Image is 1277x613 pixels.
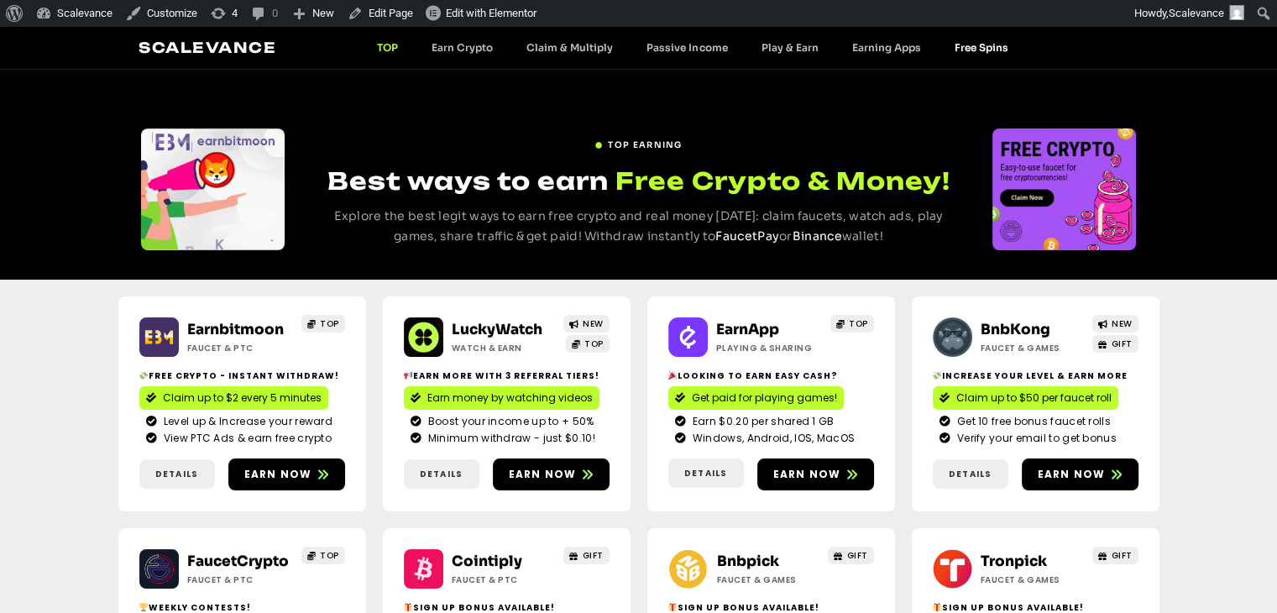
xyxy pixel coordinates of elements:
[953,431,1117,446] span: Verify your email to get bonus
[668,386,844,410] a: Get paid for playing games!
[160,414,332,429] span: Level up & Increase your reward
[493,458,610,490] a: Earn now
[716,574,821,586] h2: Faucet & Games
[139,369,345,382] h2: Free crypto - Instant withdraw!
[793,228,842,244] a: Binance
[452,321,542,338] a: LuckyWatch
[688,431,855,446] span: Windows, Android, IOS, MacOS
[744,41,835,54] a: Play & Earn
[316,207,961,247] p: Explore the best legit ways to earn free crypto and real money [DATE]: claim faucets, watch ads, ...
[773,467,841,482] span: Earn now
[139,386,328,410] a: Claim up to $2 every 5 minutes
[608,139,682,151] span: TOP EARNING
[327,166,608,196] span: Best ways to earn
[933,603,941,611] img: 🎁
[1038,467,1106,482] span: Earn now
[452,553,522,570] a: Cointiply
[981,553,1047,570] a: Tronpick
[187,342,292,354] h2: Faucet & PTC
[953,414,1111,429] span: Get 10 free bonus faucet rolls
[139,603,148,611] img: 🏆
[981,574,1086,586] h2: Faucet & Games
[668,603,677,611] img: 🎁
[583,549,604,562] span: GIFT
[716,342,821,354] h2: Playing & Sharing
[424,414,594,429] span: Boost your income up to + 50%
[139,371,148,380] img: 💸
[828,547,874,564] a: GIFT
[949,468,992,480] span: Details
[757,458,874,490] a: Earn now
[320,549,339,562] span: TOP
[583,317,604,330] span: NEW
[668,458,744,488] a: Details
[1092,547,1138,564] a: GIFT
[668,369,874,382] h2: Looking to Earn Easy Cash?
[992,128,1136,250] div: Slides
[163,390,322,406] span: Claim up to $2 every 5 minutes
[510,41,630,54] a: Claim & Multiply
[139,39,276,56] a: Scalevance
[716,321,779,338] a: EarnApp
[847,549,868,562] span: GIFT
[933,459,1008,489] a: Details
[981,321,1050,338] a: BnbKong
[427,390,593,406] span: Earn money by watching videos
[937,41,1024,54] a: Free Spins
[424,431,595,446] span: Minimum withdraw - just $0.10!
[933,386,1118,410] a: Claim up to $50 per faucet roll
[1092,335,1138,353] a: GIFT
[139,459,215,489] a: Details
[155,468,198,480] span: Details
[715,228,779,244] a: FaucetPay
[320,317,339,330] span: TOP
[404,459,479,489] a: Details
[509,467,577,482] span: Earn now
[141,128,285,250] div: Slides
[1092,315,1138,333] a: NEW
[692,390,837,406] span: Get paid for playing games!
[835,41,937,54] a: Earning Apps
[716,553,778,570] a: Bnbpick
[404,386,599,410] a: Earn money by watching videos
[933,371,941,380] img: 💸
[420,468,463,480] span: Details
[360,41,415,54] a: TOP
[404,603,412,611] img: 🎁
[301,315,345,333] a: TOP
[1112,549,1133,562] span: GIFT
[1112,317,1133,330] span: NEW
[933,369,1138,382] h2: Increase your level & earn more
[415,41,510,54] a: Earn Crypto
[956,390,1112,406] span: Claim up to $50 per faucet roll
[301,547,345,564] a: TOP
[187,321,284,338] a: Earnbitmoon
[1022,458,1138,490] a: Earn now
[584,338,604,350] span: TOP
[160,431,332,446] span: View PTC Ads & earn free crypto
[244,467,312,482] span: Earn now
[630,41,744,54] a: Passive Income
[594,132,682,151] a: TOP EARNING
[1169,7,1224,19] span: Scalevance
[228,458,345,490] a: Earn now
[404,369,610,382] h2: Earn more with 3 referral Tiers!
[566,335,610,353] a: TOP
[849,317,868,330] span: TOP
[452,574,557,586] h2: Faucet & PTC
[830,315,874,333] a: TOP
[563,547,610,564] a: GIFT
[563,315,610,333] a: NEW
[404,371,412,380] img: 📢
[615,165,950,197] span: Free Crypto & Money!
[452,342,557,354] h2: Watch & Earn
[684,467,727,479] span: Details
[187,553,289,570] a: FaucetCrypto
[668,371,677,380] img: 🎉
[981,342,1086,354] h2: Faucet & Games
[187,574,292,586] h2: Faucet & PTC
[446,7,536,19] span: Edit with Elementor
[1112,338,1133,350] span: GIFT
[688,414,835,429] span: Earn $0.20 per shared 1 GB
[360,41,1024,54] nav: Menu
